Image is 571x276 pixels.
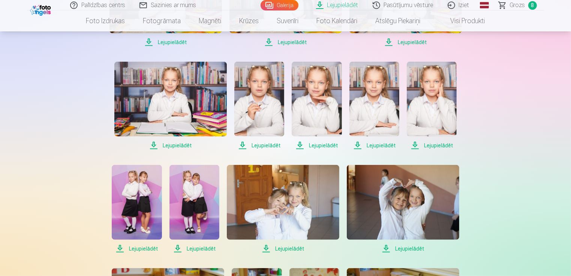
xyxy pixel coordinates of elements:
a: Lejupielādēt [114,62,227,150]
span: Lejupielādēt [227,244,339,253]
span: Lejupielādēt [234,141,284,150]
a: Lejupielādēt [169,165,219,253]
span: Grozs [510,1,525,10]
a: Lejupielādēt [347,165,459,253]
span: 8 [528,1,537,10]
a: Krūzes [231,10,268,31]
a: Lejupielādēt [234,62,284,150]
a: Fotogrāmata [134,10,190,31]
a: Lejupielādēt [227,165,339,253]
span: Lejupielādēt [109,38,222,47]
a: Foto kalendāri [308,10,367,31]
a: Magnēti [190,10,231,31]
span: Lejupielādēt [407,141,457,150]
span: Lejupielādēt [349,38,462,47]
a: Atslēgu piekariņi [367,10,430,31]
span: Lejupielādēt [292,141,342,150]
span: Lejupielādēt [347,244,459,253]
a: Foto izdrukas [77,10,134,31]
span: Lejupielādēt [114,141,227,150]
span: Lejupielādēt [229,38,342,47]
a: Lejupielādēt [292,62,342,150]
a: Lejupielādēt [407,62,457,150]
span: Lejupielādēt [349,141,399,150]
span: Lejupielādēt [112,244,162,253]
a: Visi produkti [430,10,494,31]
a: Lejupielādēt [112,165,162,253]
a: Lejupielādēt [349,62,399,150]
span: Lejupielādēt [169,244,219,253]
a: Suvenīri [268,10,308,31]
img: /fa1 [30,3,53,16]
